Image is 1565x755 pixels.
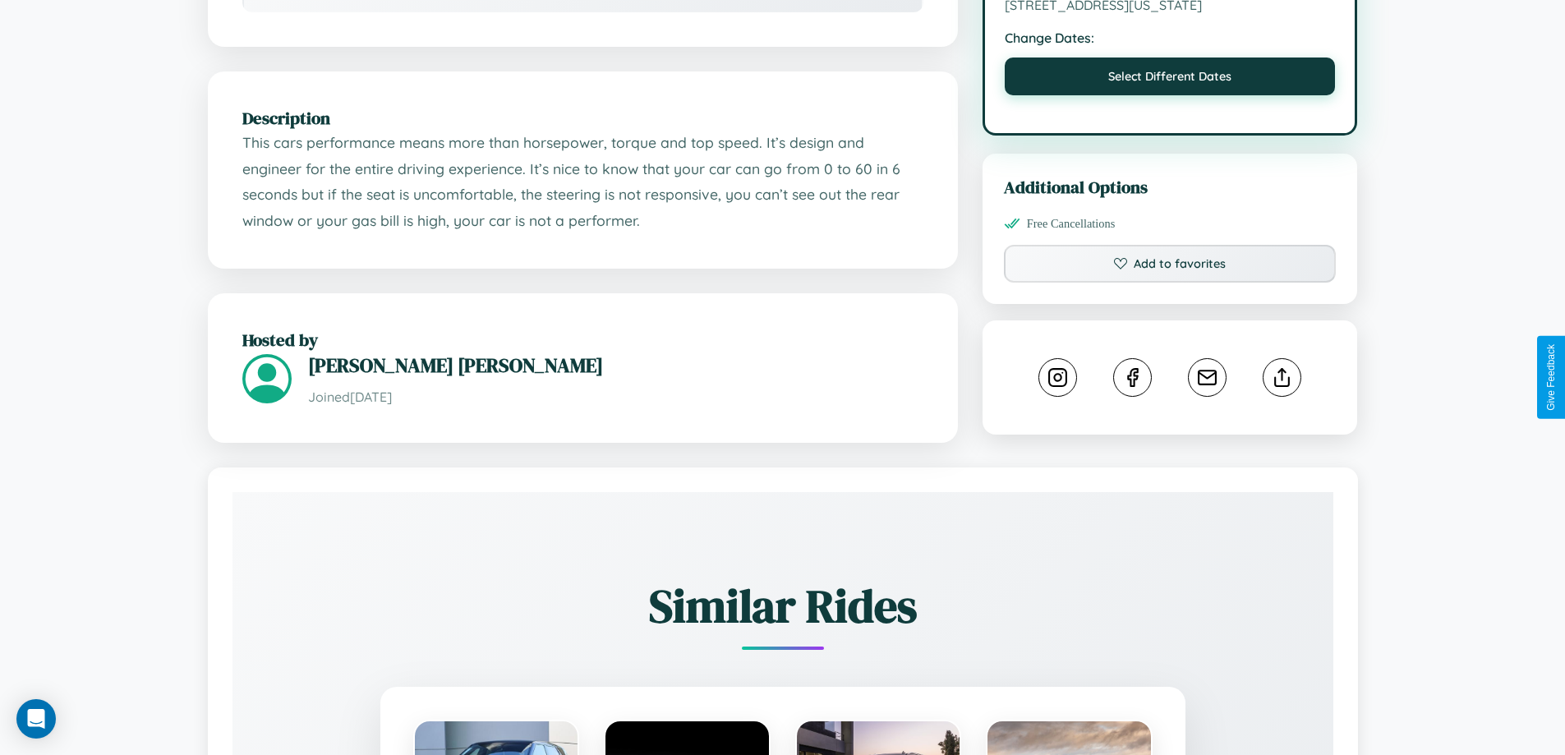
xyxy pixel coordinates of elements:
[1005,58,1336,95] button: Select Different Dates
[242,328,923,352] h2: Hosted by
[16,699,56,739] div: Open Intercom Messenger
[242,130,923,234] p: This cars performance means more than horsepower, torque and top speed. It’s design and engineer ...
[308,352,923,379] h3: [PERSON_NAME] [PERSON_NAME]
[290,574,1276,638] h2: Similar Rides
[1005,30,1336,46] strong: Change Dates:
[1004,175,1337,199] h3: Additional Options
[308,385,923,409] p: Joined [DATE]
[242,106,923,130] h2: Description
[1027,217,1116,231] span: Free Cancellations
[1545,344,1557,411] div: Give Feedback
[1004,245,1337,283] button: Add to favorites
